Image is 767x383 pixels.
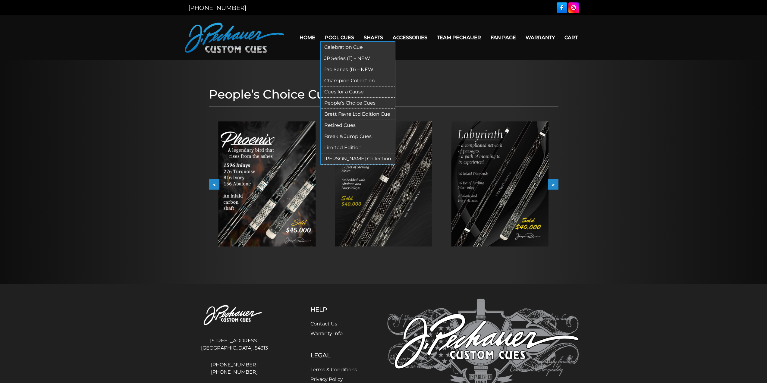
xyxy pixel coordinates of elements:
[310,367,357,372] a: Terms & Conditions
[188,299,281,332] img: Pechauer Custom Cues
[185,23,284,53] img: Pechauer Custom Cues
[188,335,281,354] address: [STREET_ADDRESS] [GEOGRAPHIC_DATA], 54313
[321,153,395,165] a: [PERSON_NAME] Collection
[321,64,395,75] a: Pro Series (R) – NEW
[188,369,281,376] a: [PHONE_NUMBER]
[310,321,337,327] a: Contact Us
[295,30,320,45] a: Home
[321,131,395,142] a: Break & Jump Cues
[310,306,357,313] h5: Help
[321,42,395,53] a: Celebration Cue
[321,53,395,64] a: JP Series (T) – NEW
[188,4,246,11] a: [PHONE_NUMBER]
[486,30,521,45] a: Fan Page
[188,361,281,369] a: [PHONE_NUMBER]
[321,120,395,131] a: Retired Cues
[388,30,432,45] a: Accessories
[321,86,395,98] a: Cues for a Cause
[560,30,583,45] a: Cart
[310,376,343,382] a: Privacy Policy
[209,179,219,190] button: <
[310,352,357,359] h5: Legal
[209,179,558,190] div: Carousel Navigation
[321,75,395,86] a: Champion Collection
[321,109,395,120] a: Brett Favre Ltd Edition Cue
[521,30,560,45] a: Warranty
[310,331,343,336] a: Warranty Info
[548,179,558,190] button: >
[320,30,359,45] a: Pool Cues
[209,87,558,102] h1: People’s Choice Cues
[321,142,395,153] a: Limited Edition
[432,30,486,45] a: Team Pechauer
[321,98,395,109] a: People’s Choice Cues
[359,30,388,45] a: Shafts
